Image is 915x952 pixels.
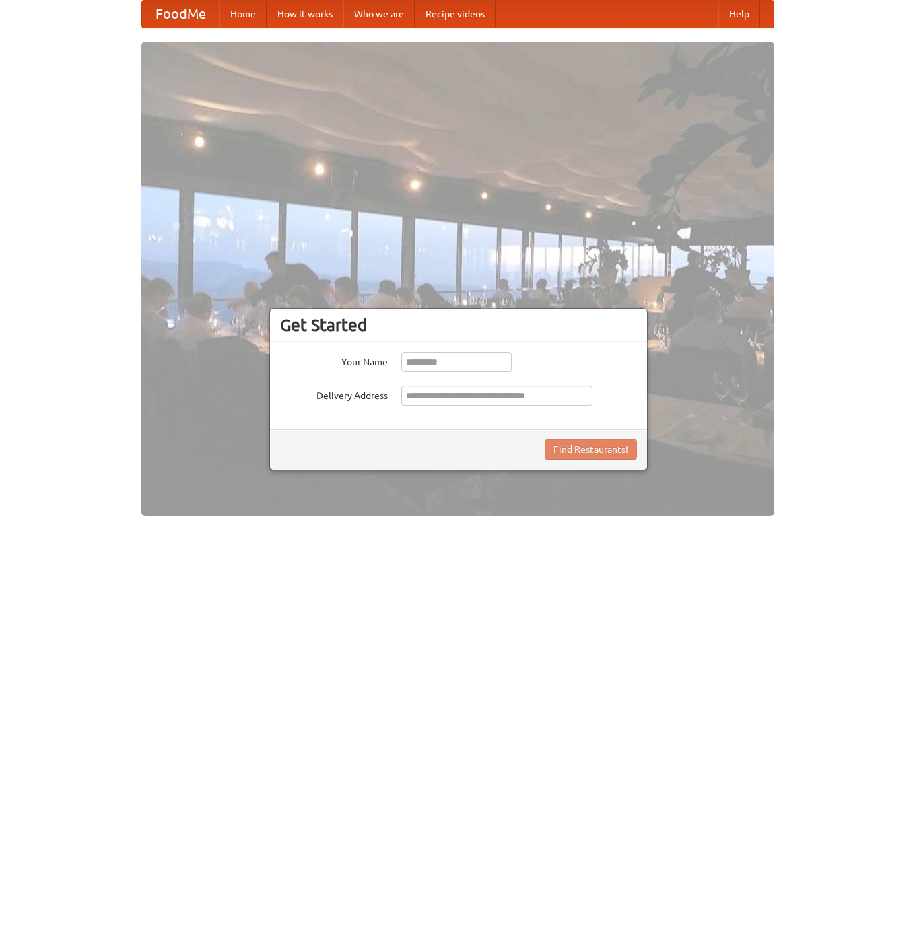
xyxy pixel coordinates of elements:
[280,386,388,402] label: Delivery Address
[267,1,343,28] a: How it works
[545,439,637,460] button: Find Restaurants!
[280,352,388,369] label: Your Name
[343,1,415,28] a: Who we are
[219,1,267,28] a: Home
[718,1,760,28] a: Help
[415,1,496,28] a: Recipe videos
[142,1,219,28] a: FoodMe
[280,315,637,335] h3: Get Started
